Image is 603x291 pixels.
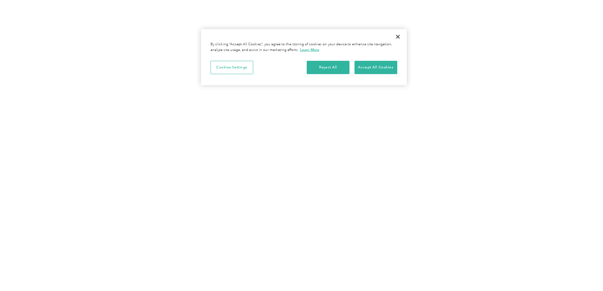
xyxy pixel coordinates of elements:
[201,29,407,85] div: Cookie banner
[391,30,405,44] button: Close
[201,29,407,85] div: Privacy
[210,42,397,53] div: By clicking “Accept All Cookies”, you agree to the storing of cookies on your device to enhance s...
[307,61,349,74] button: Reject All
[300,47,319,52] a: More information about your privacy, opens in a new tab
[210,61,253,74] button: Cookies Settings
[355,61,397,74] button: Accept All Cookies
